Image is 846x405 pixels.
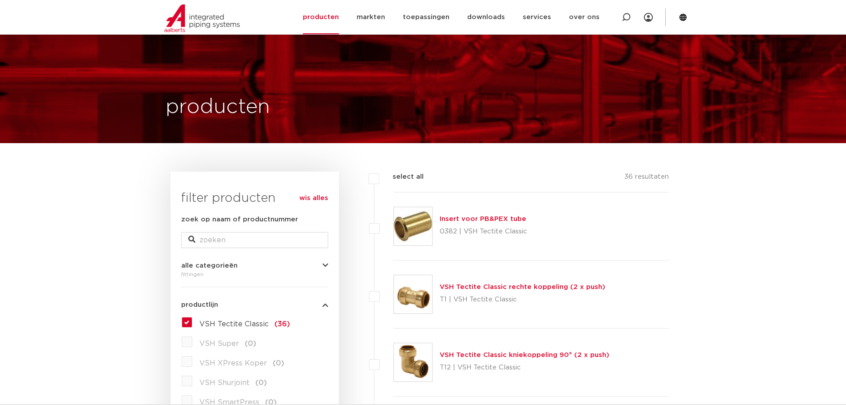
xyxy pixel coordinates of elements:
[273,360,284,367] span: (0)
[440,293,605,307] p: T1 | VSH Tectite Classic
[624,172,669,185] p: 36 resultaten
[181,232,328,248] input: zoeken
[440,284,605,290] a: VSH Tectite Classic rechte koppeling (2 x push)
[199,340,239,347] span: VSH Super
[181,214,298,225] label: zoek op naam of productnummer
[440,216,526,222] a: Insert voor PB&PEX tube
[274,321,290,328] span: (36)
[394,343,432,381] img: Thumbnail for VSH Tectite Classic kniekoppeling 90° (2 x push)
[181,301,218,308] span: productlijn
[255,379,267,386] span: (0)
[181,262,328,269] button: alle categorieën
[166,93,270,121] h1: producten
[181,189,328,207] h3: filter producten
[199,360,267,367] span: VSH XPress Koper
[440,352,609,358] a: VSH Tectite Classic kniekoppeling 90° (2 x push)
[394,275,432,313] img: Thumbnail for VSH Tectite Classic rechte koppeling (2 x push)
[379,172,424,182] label: select all
[181,301,328,308] button: productlijn
[245,340,256,347] span: (0)
[394,207,432,245] img: Thumbnail for Insert voor PB&PEX tube
[181,269,328,280] div: fittingen
[299,193,328,204] a: wis alles
[440,225,527,239] p: 0382 | VSH Tectite Classic
[440,361,609,375] p: T12 | VSH Tectite Classic
[181,262,238,269] span: alle categorieën
[199,379,250,386] span: VSH Shurjoint
[199,321,269,328] span: VSH Tectite Classic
